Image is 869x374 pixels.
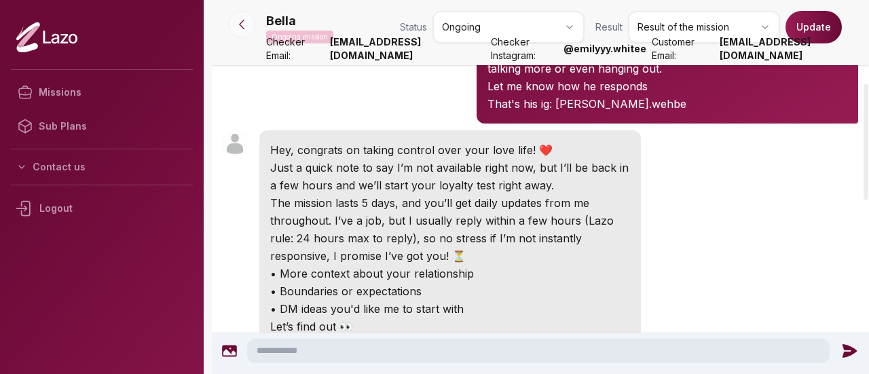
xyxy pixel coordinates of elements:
span: Customer Email: [652,35,714,62]
button: Update [785,11,842,43]
span: Result [595,20,623,34]
a: Sub Plans [11,109,193,143]
p: • DM ideas you'd like me to start with [270,300,630,318]
strong: @ emilyyy.whitee [563,42,646,56]
p: Hey, congrats on taking control over your love life! ❤️ [270,141,630,159]
p: Let me know how he responds [487,77,847,95]
p: • More context about your relationship [270,265,630,282]
img: User avatar [223,132,247,156]
p: Let’s find out 👀 [270,318,630,335]
p: Just a quick note to say I’m not available right now, but I’ll be back in a few hours and we’ll s... [270,159,630,194]
p: The mission lasts 5 days, and you’ll get daily updates from me throughout. I’ve a job, but I usua... [270,194,630,265]
a: Missions [11,75,193,109]
div: Logout [11,191,193,226]
p: Ongoing mission [266,31,333,43]
span: Checker Email: [266,35,325,62]
span: Status [400,20,427,34]
strong: [EMAIL_ADDRESS][DOMAIN_NAME] [330,35,485,62]
span: Checker Instagram: [491,35,559,62]
p: • Boundaries or expectations [270,282,630,300]
button: Contact us [11,155,193,179]
p: Bella [266,12,296,31]
p: That's his ig: [PERSON_NAME].wehbe [487,95,847,113]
